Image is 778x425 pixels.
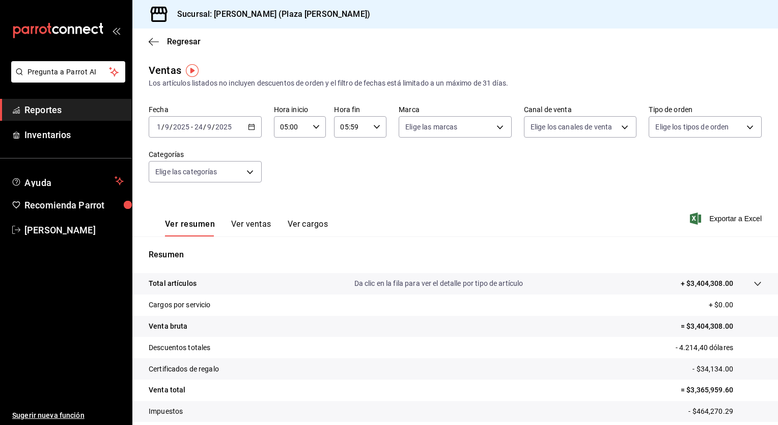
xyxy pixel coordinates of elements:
[149,37,201,46] button: Regresar
[405,122,457,132] span: Elige las marcas
[155,167,217,177] span: Elige las categorías
[149,364,219,375] p: Certificados de regalo
[149,63,181,78] div: Ventas
[165,219,215,229] font: Ver resumen
[688,406,762,417] p: - $464,270.29
[24,225,96,235] font: [PERSON_NAME]
[194,123,203,131] input: --
[161,123,164,131] span: /
[692,364,762,375] p: - $34,134.00
[655,122,729,132] span: Elige los tipos de orden
[24,104,62,115] font: Reportes
[12,411,85,419] font: Sugerir nueva función
[334,106,386,113] label: Hora fin
[215,123,232,131] input: ----
[274,106,326,113] label: Hora inicio
[207,123,212,131] input: --
[11,61,125,83] button: Pregunta a Parrot AI
[149,151,262,158] label: Categorías
[288,219,328,236] button: Ver cargos
[681,278,733,289] p: + $3,404,308.00
[149,278,197,289] p: Total artículos
[24,129,71,140] font: Inventarios
[149,300,211,310] p: Cargos por servicio
[531,122,612,132] span: Elige los canales de venta
[191,123,193,131] span: -
[524,106,637,113] label: Canal de venta
[149,106,262,113] label: Fecha
[186,64,199,77] img: Marcador de información sobre herramientas
[149,385,185,395] p: Venta total
[212,123,215,131] span: /
[649,106,762,113] label: Tipo de orden
[203,123,206,131] span: /
[149,321,187,332] p: Venta bruta
[24,175,110,187] span: Ayuda
[149,406,183,417] p: Impuestos
[149,249,762,261] p: Resumen
[173,123,190,131] input: ----
[676,342,762,353] p: - 4.214,40 dólares
[170,123,173,131] span: /
[149,78,762,89] div: Los artículos listados no incluyen descuentos de orden y el filtro de fechas está limitado a un m...
[681,385,762,395] p: = $3,365,959.60
[709,300,762,310] p: + $0.00
[165,219,328,236] div: Pestañas de navegación
[149,342,210,353] p: Descuentos totales
[24,200,104,210] font: Recomienda Parrot
[681,321,762,332] p: = $3,404,308.00
[231,219,271,236] button: Ver ventas
[112,26,120,35] button: open_drawer_menu
[169,8,370,20] h3: Sucursal: [PERSON_NAME] (Plaza [PERSON_NAME])
[7,74,125,85] a: Pregunta a Parrot AI
[156,123,161,131] input: --
[692,213,762,225] button: Exportar a Excel
[709,215,762,223] font: Exportar a Excel
[164,123,170,131] input: --
[167,37,201,46] span: Regresar
[354,278,523,289] p: Da clic en la fila para ver el detalle por tipo de artículo
[399,106,512,113] label: Marca
[27,67,109,77] span: Pregunta a Parrot AI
